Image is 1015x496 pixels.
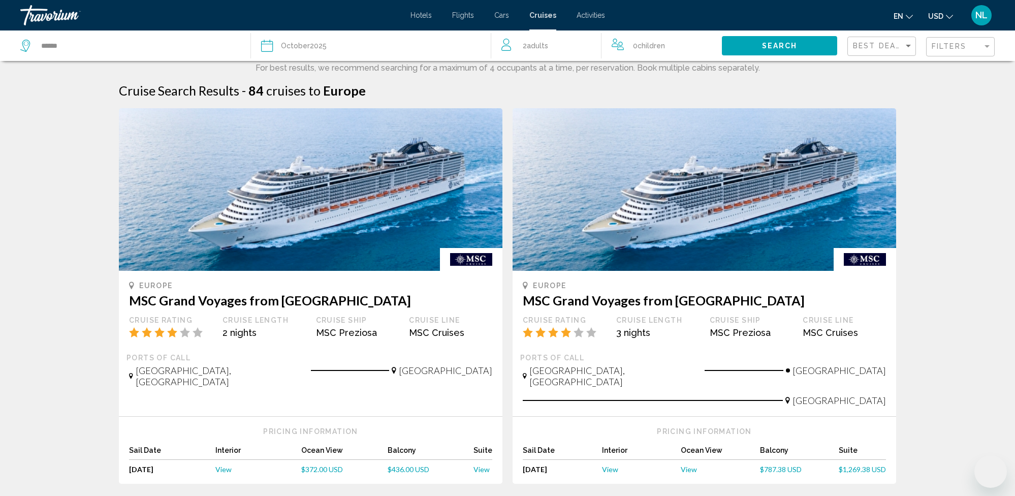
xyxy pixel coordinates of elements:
button: Travelers: 2 adults, 0 children [491,30,722,61]
div: MSC Preziosa [316,327,399,338]
span: cruises to [266,83,321,98]
span: Filters [932,42,966,50]
span: 0 [633,39,665,53]
span: NL [975,10,988,20]
a: View [681,465,760,474]
div: Balcony [388,446,474,460]
span: [GEOGRAPHIC_DATA] [399,365,492,376]
span: Europe [533,282,566,290]
button: Change currency [928,9,953,23]
img: msccruise.gif [440,248,502,271]
span: 2 [523,39,548,53]
span: Adults [527,42,548,50]
a: Cruises [529,11,556,19]
div: Cruise Line [409,316,492,325]
a: $372.00 USD [301,465,388,474]
span: $436.00 USD [388,465,429,474]
span: View [473,465,490,474]
span: [GEOGRAPHIC_DATA], [GEOGRAPHIC_DATA] [136,365,301,387]
div: Sail Date [129,446,215,460]
div: Cruise Line [803,316,886,325]
a: $787.38 USD [760,465,839,474]
span: [GEOGRAPHIC_DATA], [GEOGRAPHIC_DATA] [529,365,694,387]
h1: Cruise Search Results [119,83,239,98]
div: MSC Preziosa [710,327,793,338]
a: View [215,465,302,474]
div: Cruise Ship [710,316,793,325]
div: Cruise Rating [129,316,212,325]
img: 1595507173.jpg [119,108,502,271]
div: Suite [839,446,886,460]
div: Pricing Information [129,427,492,436]
span: Best Deals [853,42,906,50]
span: [GEOGRAPHIC_DATA] [792,395,886,406]
span: View [215,465,232,474]
div: MSC Cruises [409,327,492,338]
a: Hotels [410,11,432,19]
div: Pricing Information [523,427,886,436]
span: Europe [323,83,366,98]
div: Interior [215,446,302,460]
span: USD [928,12,943,20]
a: $1,269.38 USD [839,465,886,474]
a: Flights [452,11,474,19]
a: Activities [577,11,605,19]
div: Suite [473,446,492,460]
a: $436.00 USD [388,465,474,474]
div: [DATE] [523,465,602,474]
div: Interior [602,446,681,460]
h3: MSC Grand Voyages from [GEOGRAPHIC_DATA] [523,293,886,308]
span: Search [762,42,798,50]
span: View [681,465,697,474]
a: Travorium [20,5,400,25]
div: Ocean View [301,446,388,460]
span: - [242,83,246,98]
button: Filter [926,37,995,57]
span: View [602,465,618,474]
img: msccruise.gif [834,248,896,271]
div: Cruise Length [616,316,700,325]
span: $787.38 USD [760,465,802,474]
h3: MSC Grand Voyages from [GEOGRAPHIC_DATA] [129,293,492,308]
mat-select: Sort by [853,42,913,51]
div: 3 nights [616,327,700,338]
div: Ocean View [681,446,760,460]
button: User Menu [968,5,995,26]
span: $372.00 USD [301,465,343,474]
div: Ports of call [126,353,495,362]
div: [DATE] [129,465,215,474]
span: Europe [139,282,173,290]
img: 1595507173.jpg [513,108,896,271]
button: Change language [894,9,913,23]
div: MSC Cruises [803,327,886,338]
iframe: Button to launch messaging window [974,455,1007,488]
div: Cruise Rating [523,316,606,325]
span: 84 [248,83,264,98]
div: Cruise Length [223,316,306,325]
div: 2 nights [223,327,306,338]
span: en [894,12,903,20]
div: Cruise Ship [316,316,399,325]
div: 2025 [281,39,327,53]
a: View [602,465,681,474]
span: [GEOGRAPHIC_DATA] [792,365,886,376]
div: Ports of call [520,353,889,362]
div: Sail Date [523,446,602,460]
button: Search [722,36,837,55]
span: Children [638,42,665,50]
a: View [473,465,492,474]
div: Balcony [760,446,839,460]
span: October [281,42,310,50]
button: October2025 [261,30,481,61]
a: Cars [494,11,509,19]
